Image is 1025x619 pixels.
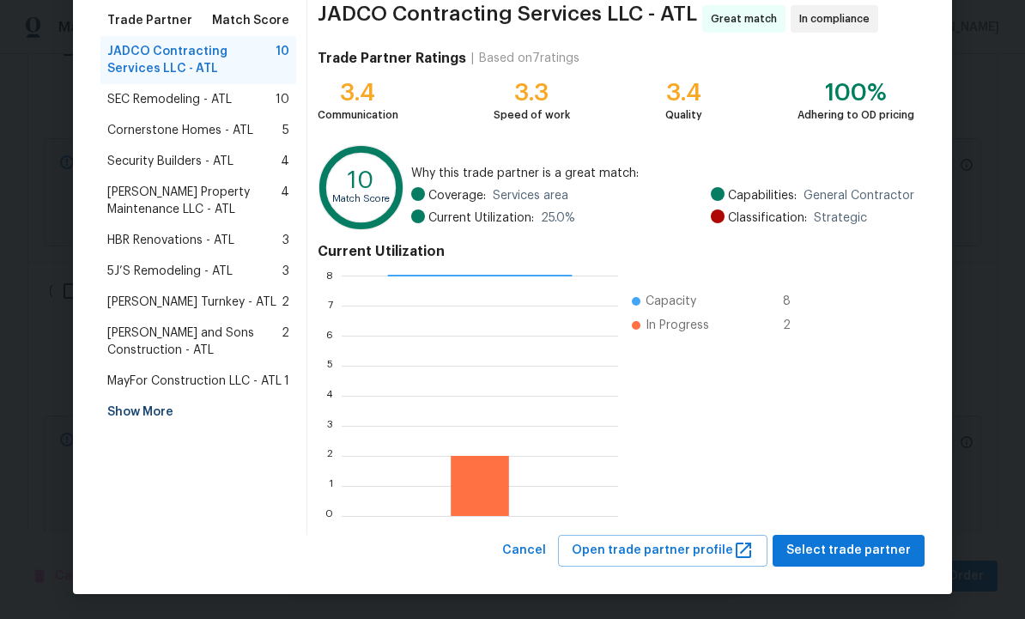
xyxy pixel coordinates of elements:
text: 4 [326,391,333,401]
text: 0 [325,511,333,521]
h4: Current Utilization [318,243,914,260]
button: Cancel [495,535,553,567]
span: In Progress [646,317,709,334]
span: Open trade partner profile [572,540,754,561]
div: 3.3 [494,84,570,101]
span: 2 [783,317,810,334]
span: Capacity [646,293,696,310]
div: | [466,50,479,67]
text: 8 [326,270,333,281]
div: 3.4 [665,84,702,101]
span: [PERSON_NAME] Turnkey - ATL [107,294,276,311]
div: Quality [665,106,702,124]
span: Cancel [502,540,546,561]
h4: Trade Partner Ratings [318,50,466,67]
span: Current Utilization: [428,209,534,227]
text: 10 [348,168,374,192]
text: 6 [326,331,333,341]
text: Match Score [332,194,390,203]
div: Adhering to OD pricing [798,106,914,124]
span: Trade Partner [107,12,192,29]
span: Services area [493,187,568,204]
span: Security Builders - ATL [107,153,234,170]
span: 4 [281,153,289,170]
span: In compliance [799,10,876,27]
span: General Contractor [804,187,914,204]
span: 8 [783,293,810,310]
span: 5J’S Remodeling - ATL [107,263,233,280]
span: Coverage: [428,187,486,204]
span: 1 [284,373,289,390]
span: Classification: [728,209,807,227]
div: Show More [100,397,296,428]
div: Based on 7 ratings [479,50,579,67]
span: HBR Renovations - ATL [107,232,234,249]
div: Communication [318,106,398,124]
span: MayFor Construction LLC - ATL [107,373,282,390]
span: Strategic [814,209,867,227]
span: 4 [281,184,289,218]
span: Why this trade partner is a great match: [411,165,914,182]
text: 5 [327,361,333,371]
span: [PERSON_NAME] Property Maintenance LLC - ATL [107,184,281,218]
span: 2 [282,294,289,311]
text: 3 [327,421,333,431]
text: 7 [328,300,333,311]
span: Capabilities: [728,187,797,204]
span: Match Score [212,12,289,29]
button: Select trade partner [773,535,925,567]
div: Speed of work [494,106,570,124]
div: 3.4 [318,84,398,101]
span: JADCO Contracting Services LLC - ATL [107,43,276,77]
text: 1 [329,481,333,491]
span: SEC Remodeling - ATL [107,91,232,108]
span: Cornerstone Homes - ATL [107,122,253,139]
button: Open trade partner profile [558,535,767,567]
span: Select trade partner [786,540,911,561]
span: 5 [282,122,289,139]
span: 2 [282,325,289,359]
span: 10 [276,43,289,77]
span: 25.0 % [541,209,575,227]
span: 3 [282,263,289,280]
span: JADCO Contracting Services LLC - ATL [318,5,697,33]
span: 3 [282,232,289,249]
div: 100% [798,84,914,101]
span: [PERSON_NAME] and Sons Construction - ATL [107,325,282,359]
text: 2 [327,451,333,461]
span: Great match [711,10,784,27]
span: 10 [276,91,289,108]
